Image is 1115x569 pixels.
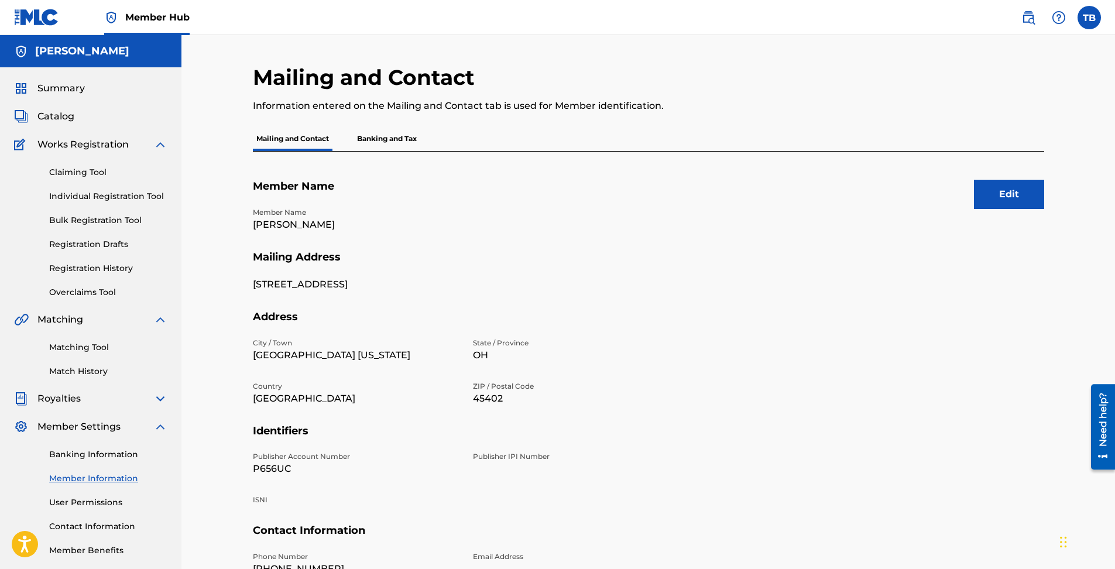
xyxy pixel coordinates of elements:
[253,348,459,362] p: [GEOGRAPHIC_DATA] [US_STATE]
[253,277,459,292] p: [STREET_ADDRESS]
[253,424,1044,452] h5: Identifiers
[49,365,167,378] a: Match History
[354,126,420,151] p: Banking and Tax
[37,392,81,406] span: Royalties
[1060,525,1067,560] div: Drag
[253,310,1044,338] h5: Address
[37,313,83,327] span: Matching
[49,286,167,299] a: Overclaims Tool
[104,11,118,25] img: Top Rightsholder
[1052,11,1066,25] img: help
[153,313,167,327] img: expand
[253,495,459,505] p: ISNI
[49,238,167,251] a: Registration Drafts
[49,341,167,354] a: Matching Tool
[14,81,28,95] img: Summary
[49,544,167,557] a: Member Benefits
[253,207,459,218] p: Member Name
[253,524,1044,551] h5: Contact Information
[974,180,1044,209] button: Edit
[14,420,28,434] img: Member Settings
[49,472,167,485] a: Member Information
[49,166,167,179] a: Claiming Tool
[253,126,332,151] p: Mailing and Contact
[253,64,481,91] h2: Mailing and Contact
[14,313,29,327] img: Matching
[473,392,679,406] p: 45402
[49,448,167,461] a: Banking Information
[253,218,459,232] p: [PERSON_NAME]
[253,462,459,476] p: P656UC
[153,420,167,434] img: expand
[14,44,28,59] img: Accounts
[253,180,1044,207] h5: Member Name
[37,420,121,434] span: Member Settings
[14,138,29,152] img: Works Registration
[14,81,85,95] a: SummarySummary
[1082,379,1115,474] iframe: Resource Center
[49,520,167,533] a: Contact Information
[37,81,85,95] span: Summary
[253,381,459,392] p: Country
[49,262,167,275] a: Registration History
[14,109,74,124] a: CatalogCatalog
[1047,6,1071,29] div: Help
[1021,11,1035,25] img: search
[153,392,167,406] img: expand
[473,381,679,392] p: ZIP / Postal Code
[253,451,459,462] p: Publisher Account Number
[49,214,167,227] a: Bulk Registration Tool
[125,11,190,24] span: Member Hub
[49,496,167,509] a: User Permissions
[473,338,679,348] p: State / Province
[37,138,129,152] span: Works Registration
[473,348,679,362] p: OH
[14,9,59,26] img: MLC Logo
[14,109,28,124] img: Catalog
[473,551,679,562] p: Email Address
[37,109,74,124] span: Catalog
[1078,6,1101,29] div: User Menu
[49,190,167,203] a: Individual Registration Tool
[473,451,679,462] p: Publisher IPI Number
[1017,6,1040,29] a: Public Search
[253,99,862,113] p: Information entered on the Mailing and Contact tab is used for Member identification.
[153,138,167,152] img: expand
[1056,513,1115,569] iframe: Chat Widget
[35,44,129,58] h5: Thomas R Black
[253,551,459,562] p: Phone Number
[14,392,28,406] img: Royalties
[253,338,459,348] p: City / Town
[253,251,1044,278] h5: Mailing Address
[253,392,459,406] p: [GEOGRAPHIC_DATA]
